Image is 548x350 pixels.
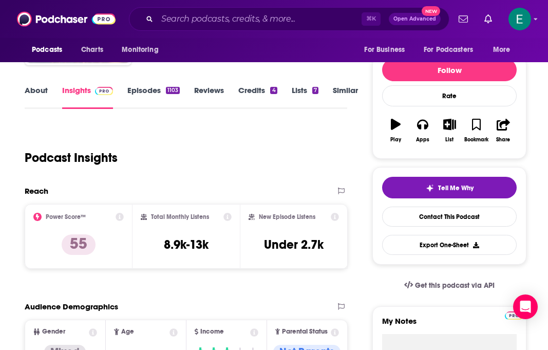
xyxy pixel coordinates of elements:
div: List [445,137,453,143]
span: Parental Status [282,328,328,335]
span: Gender [42,328,65,335]
a: Reviews [194,85,224,109]
button: Apps [409,112,436,149]
img: Podchaser Pro [95,87,113,95]
span: Monitoring [122,43,158,57]
div: Share [496,137,510,143]
div: 7 [312,87,318,94]
div: Play [390,137,401,143]
button: Open AdvancedNew [389,13,441,25]
img: tell me why sparkle [426,184,434,192]
h2: Power Score™ [46,213,86,220]
span: Tell Me Why [438,184,474,192]
span: More [493,43,511,57]
div: Bookmark [464,137,488,143]
a: InsightsPodchaser Pro [62,85,113,109]
button: open menu [486,40,523,60]
button: Bookmark [463,112,489,149]
img: User Profile [508,8,531,30]
div: Apps [416,137,429,143]
a: Episodes1103 [127,85,180,109]
a: Contact This Podcast [382,207,517,227]
h2: New Episode Listens [259,213,315,220]
button: open menu [115,40,172,60]
span: Income [200,328,224,335]
p: 55 [62,234,96,255]
button: Follow [382,59,517,81]
a: Charts [74,40,109,60]
span: For Podcasters [424,43,473,57]
div: 4 [270,87,277,94]
img: Podchaser - Follow, Share and Rate Podcasts [17,9,116,29]
button: open menu [357,40,418,60]
button: List [436,112,463,149]
button: open menu [25,40,75,60]
span: ⌘ K [362,12,381,26]
a: Credits4 [238,85,277,109]
span: Open Advanced [393,16,436,22]
h3: Under 2.7k [264,237,324,252]
a: Pro website [505,310,523,320]
div: Rate [382,85,517,106]
h2: Reach [25,186,48,196]
a: About [25,85,48,109]
div: Open Intercom Messenger [513,294,538,319]
span: Age [121,328,134,335]
span: For Business [364,43,405,57]
a: Get this podcast via API [396,273,503,298]
button: tell me why sparkleTell Me Why [382,177,517,198]
span: Get this podcast via API [415,281,495,290]
img: Podchaser Pro [505,311,523,320]
h1: Podcast Insights [25,150,118,165]
label: My Notes [382,316,517,334]
input: Search podcasts, credits, & more... [157,11,362,27]
h2: Audience Demographics [25,302,118,311]
span: Logged in as ellien [508,8,531,30]
button: Show profile menu [508,8,531,30]
div: 1103 [166,87,180,94]
a: Similar [333,85,358,109]
button: Export One-Sheet [382,235,517,255]
div: Search podcasts, credits, & more... [129,7,449,31]
h2: Total Monthly Listens [151,213,209,220]
a: Show notifications dropdown [480,10,496,28]
a: Lists7 [292,85,318,109]
span: Podcasts [32,43,62,57]
button: Share [490,112,517,149]
span: Charts [81,43,103,57]
h3: 8.9k-13k [164,237,209,252]
a: Show notifications dropdown [455,10,472,28]
span: New [422,6,440,16]
button: open menu [417,40,488,60]
button: Play [382,112,409,149]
